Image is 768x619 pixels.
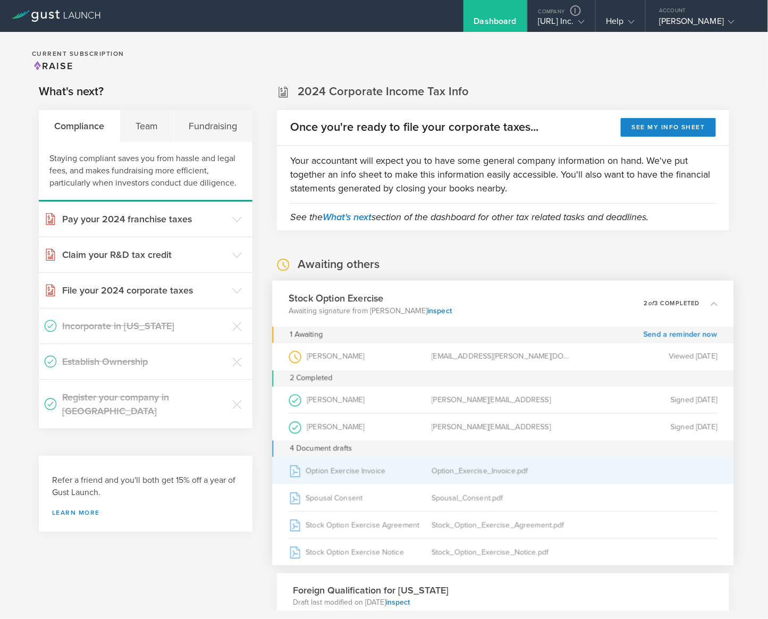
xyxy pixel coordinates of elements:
[39,142,252,202] div: Staying compliant saves you from hassle and legal fees, and makes fundraising more efficient, par...
[290,154,716,195] p: Your accountant will expect you to have some general company information on hand. We've put toget...
[289,484,432,511] div: Spousal Consent
[606,16,635,32] div: Help
[428,306,452,315] a: inspect
[474,16,517,32] div: Dashboard
[621,118,716,137] button: See my info sheet
[575,386,718,413] div: Signed [DATE]
[644,327,718,343] a: Send a reminder now
[575,343,718,370] div: Viewed [DATE]
[290,211,648,223] em: See the section of the dashboard for other tax related tasks and deadlines.
[62,248,227,262] h3: Claim your R&D tax credit
[659,16,749,32] div: [PERSON_NAME]
[432,539,575,565] div: Stock_Option_Exercise_Notice.pdf
[289,343,432,370] div: [PERSON_NAME]
[432,343,575,370] div: [EMAIL_ADDRESS][PERSON_NAME][DOMAIN_NAME]
[62,212,227,226] h3: Pay your 2024 franchise taxes
[289,386,432,413] div: [PERSON_NAME]
[289,413,432,440] div: [PERSON_NAME]
[62,390,227,418] h3: Register your company in [GEOGRAPHIC_DATA]
[432,457,575,484] div: Option_Exercise_Invoice.pdf
[32,51,124,57] h2: Current Subscription
[293,583,449,597] h3: Foreign Qualification for [US_STATE]
[289,512,432,538] div: Stock Option Exercise Agreement
[289,539,432,565] div: Stock Option Exercise Notice
[120,110,174,142] div: Team
[62,319,227,333] h3: Incorporate in [US_STATE]
[323,211,372,223] a: What's next
[289,457,432,484] div: Option Exercise Invoice
[273,370,734,387] div: 2 Completed
[174,110,253,142] div: Fundraising
[39,110,120,142] div: Compliance
[644,300,700,306] p: 2 3 completed
[432,512,575,538] div: Stock_Option_Exercise_Agreement.pdf
[432,386,575,413] div: [PERSON_NAME][EMAIL_ADDRESS]
[538,16,585,32] div: [URL] Inc.
[62,283,227,297] h3: File your 2024 corporate taxes
[289,291,452,305] h3: Stock Option Exercise
[52,474,239,499] h3: Refer a friend and you'll both get 15% off a year of Gust Launch.
[39,84,104,99] h2: What's next?
[298,84,469,99] h2: 2024 Corporate Income Tax Info
[432,413,575,440] div: [PERSON_NAME][EMAIL_ADDRESS]
[298,257,379,272] h2: Awaiting others
[386,598,410,607] a: inspect
[432,484,575,511] div: Spousal_Consent.pdf
[648,300,654,307] em: of
[290,327,323,343] div: 1 Awaiting
[62,355,227,369] h3: Establish Ownership
[293,597,449,608] p: Draft last modified on [DATE]
[32,60,73,72] span: Raise
[290,120,538,135] h2: Once you're ready to file your corporate taxes...
[289,305,452,316] p: Awaiting signature from [PERSON_NAME]
[52,509,239,516] a: Learn more
[575,413,718,440] div: Signed [DATE]
[273,440,734,457] div: 4 Document drafts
